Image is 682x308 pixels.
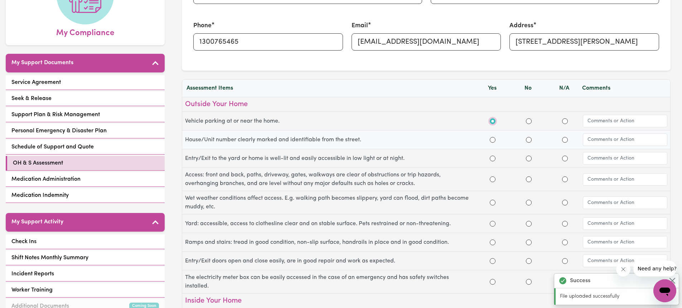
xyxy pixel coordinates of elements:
div: Assessment Items [187,84,474,93]
input: Comments or Action [583,152,667,165]
label: House/Unit number clearly marked and identifiable from the street. [185,136,474,144]
a: Check Ins [6,234,165,249]
input: No [526,200,532,205]
input: N/A [562,118,568,124]
iframe: Close message [616,262,630,276]
button: My Support Documents [6,54,165,72]
a: Medication Administration [6,172,165,187]
input: N/A [562,221,568,227]
input: Comments or Action [583,196,667,209]
h3: Outside Your Home [185,100,667,109]
label: Entry/Exit doors open and close easily, are in good repair and work as expected. [185,257,474,265]
span: My Compliance [56,24,114,39]
h5: My Support Activity [11,219,63,226]
span: Worker Training [11,286,53,294]
span: Check Ins [11,237,37,246]
input: Comments or Action [583,173,667,186]
a: Service Agreement [6,75,165,90]
span: Personal Emergency & Disaster Plan [11,127,107,135]
label: Vehicle parking at or near the home. [185,117,474,125]
label: Entry/Exit to the yard or home is well-lit and easily accessible in low light or at night. [185,154,474,163]
input: Comments or Action [583,115,667,127]
input: N/A [562,176,568,182]
input: Yes [490,118,495,124]
span: Medication Administration [11,175,81,184]
a: Schedule of Support and Quote [6,140,165,155]
input: N/A [562,240,568,245]
label: Access: front and back, paths, driveway, gates, walkways are clear of obstructions or trip hazard... [185,171,474,188]
iframe: Button to launch messaging window [653,279,676,302]
input: No [526,240,532,245]
label: Yard: accessible, access to clothesline clear and on stable surface. Pets restrained or non-threa... [185,219,474,228]
label: Wet weather conditions affect access. E.g. walking path becomes slippery, yard can flood, dirt pa... [185,194,474,211]
iframe: Message from company [633,261,676,276]
input: N/A [562,258,568,264]
span: Incident Reports [11,270,54,278]
strong: Success [570,276,590,285]
input: Comments or Action [583,133,667,146]
span: OH & S Assessment [13,159,63,167]
input: Yes [490,240,495,245]
input: N/A [562,156,568,161]
a: OH & S Assessment [6,156,165,171]
input: Yes [490,176,495,182]
label: Address [509,21,533,30]
span: Shift Notes Monthly Summary [11,253,88,262]
input: Comments or Action [583,217,667,230]
input: Yes [490,156,495,161]
div: Yes [474,84,510,93]
span: Service Agreement [11,78,61,87]
button: Close [668,276,677,285]
input: No [526,156,532,161]
input: No [526,118,532,124]
input: No [526,176,532,182]
a: Incident Reports [6,267,165,281]
input: Comments or Action [583,236,667,248]
a: Support Plan & Risk Management [6,108,165,122]
a: Medication Indemnity [6,188,165,203]
button: My Support Activity [6,213,165,232]
input: N/A [562,137,568,143]
h5: My Support Documents [11,60,73,66]
input: Yes [490,200,495,205]
a: Seek & Release [6,91,165,106]
span: Schedule of Support and Quote [11,143,94,151]
a: Personal Emergency & Disaster Plan [6,124,165,138]
input: Yes [490,221,495,227]
input: Yes [490,279,495,285]
span: Need any help? [4,5,43,11]
span: Medication Indemnity [11,191,69,200]
input: No [526,258,532,264]
div: N/A [546,84,582,93]
label: Phone [193,21,212,30]
p: File uploaded successfully [560,293,674,300]
input: No [526,279,532,285]
input: Comments or Action [583,255,667,267]
a: Shift Notes Monthly Summary [6,251,165,265]
input: No [526,137,532,143]
h3: Inside Your Home [185,297,667,305]
span: Seek & Release [11,94,52,103]
div: No [510,84,546,93]
input: N/A [562,200,568,205]
span: Support Plan & Risk Management [11,110,100,119]
a: Worker Training [6,283,165,298]
label: Ramps and stairs: tread in good condition, non-slip surface, handrails in place and in good condi... [185,238,474,247]
input: No [526,221,532,227]
div: Comments [582,84,666,93]
label: Email [352,21,368,30]
input: Yes [490,258,495,264]
label: The electricity meter box can be easily accessed in the case of an emergency and has safety switc... [185,273,474,290]
input: Yes [490,137,495,143]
